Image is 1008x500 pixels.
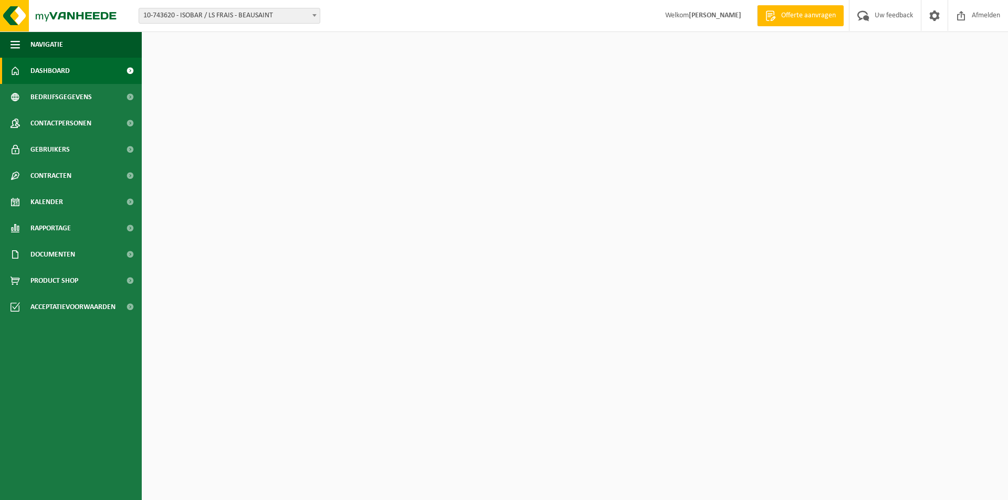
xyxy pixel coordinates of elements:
span: Acceptatievoorwaarden [30,294,115,320]
span: 10-743620 - ISOBAR / LS FRAIS - BEAUSAINT [139,8,320,23]
span: Offerte aanvragen [779,10,838,21]
span: Navigatie [30,31,63,58]
span: Contactpersonen [30,110,91,136]
span: Kalender [30,189,63,215]
a: Offerte aanvragen [757,5,844,26]
span: Rapportage [30,215,71,241]
span: Documenten [30,241,75,268]
span: Dashboard [30,58,70,84]
span: 10-743620 - ISOBAR / LS FRAIS - BEAUSAINT [139,8,320,24]
span: Gebruikers [30,136,70,163]
span: Contracten [30,163,71,189]
span: Product Shop [30,268,78,294]
strong: [PERSON_NAME] [689,12,741,19]
span: Bedrijfsgegevens [30,84,92,110]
